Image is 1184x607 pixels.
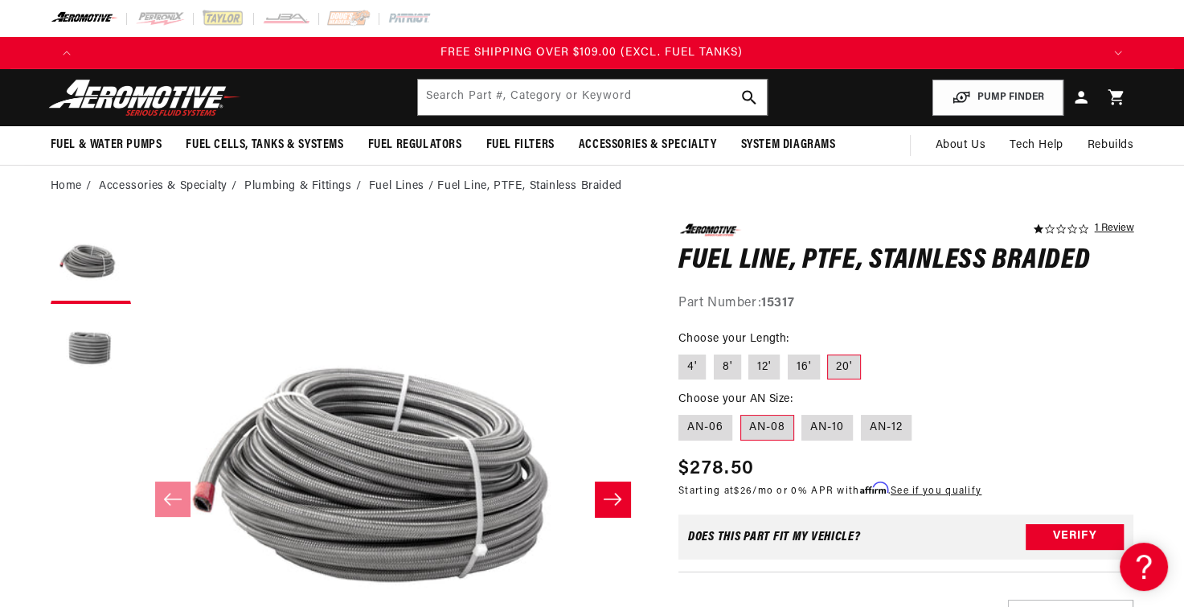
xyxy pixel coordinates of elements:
span: $278.50 [678,454,754,483]
button: Load image 2 in gallery view [51,312,131,392]
span: System Diagrams [741,137,836,154]
li: Accessories & Specialty [99,178,240,195]
a: Fuel Lines [369,178,424,195]
summary: Fuel & Water Pumps [39,126,174,164]
div: Does This part fit My vehicle? [688,531,861,543]
button: Verify [1026,524,1124,550]
summary: Rebuilds [1075,126,1146,165]
summary: Fuel Filters [474,126,567,164]
a: Home [51,178,82,195]
label: 16' [788,355,820,380]
div: 4 of 4 [83,44,1102,62]
label: AN-06 [678,415,732,441]
span: Fuel Regulators [368,137,462,154]
summary: Accessories & Specialty [567,126,729,164]
summary: System Diagrams [729,126,848,164]
div: Announcement [83,44,1102,62]
li: Fuel Line, PTFE, Stainless Braided [437,178,621,195]
div: Part Number: [678,293,1134,314]
label: AN-12 [861,415,912,441]
span: Fuel Cells, Tanks & Systems [186,137,343,154]
a: See if you qualify - Learn more about Affirm Financing (opens in modal) [891,486,981,496]
label: 8' [714,355,741,380]
button: Slide right [595,482,630,517]
label: AN-10 [801,415,853,441]
h1: Fuel Line, PTFE, Stainless Braided [678,248,1134,274]
label: 20' [827,355,861,380]
summary: Fuel Cells, Tanks & Systems [174,126,355,164]
span: FREE SHIPPING OVER $109.00 (EXCL. FUEL TANKS) [441,47,744,59]
slideshow-component: Translation missing: en.sections.announcements.announcement_bar [10,37,1174,69]
span: $26 [734,486,752,496]
img: Aeromotive [44,79,245,117]
strong: 15317 [761,297,794,310]
nav: breadcrumbs [51,178,1134,195]
p: Starting at /mo or 0% APR with . [678,483,981,498]
a: 1 reviews [1094,224,1133,235]
button: PUMP FINDER [932,80,1063,116]
span: About Us [935,139,985,151]
summary: Tech Help [998,126,1075,165]
span: Tech Help [1010,137,1063,154]
legend: Choose your Length: [678,330,791,347]
span: Affirm [860,482,888,494]
span: Accessories & Specialty [579,137,717,154]
input: Search by Part Number, Category or Keyword [418,80,767,115]
a: About Us [923,126,998,165]
button: Translation missing: en.sections.announcements.next_announcement [1102,37,1134,69]
span: Fuel Filters [486,137,555,154]
a: Plumbing & Fittings [244,178,351,195]
label: 4' [678,355,706,380]
span: Fuel & Water Pumps [51,137,162,154]
label: 12' [748,355,780,380]
button: Slide left [155,482,191,517]
button: search button [731,80,767,115]
label: AN-08 [740,415,794,441]
legend: Choose your AN Size: [678,391,794,408]
summary: Fuel Regulators [356,126,474,164]
button: Translation missing: en.sections.announcements.previous_announcement [51,37,83,69]
button: Load image 1 in gallery view [51,224,131,304]
span: Rebuilds [1088,137,1134,154]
